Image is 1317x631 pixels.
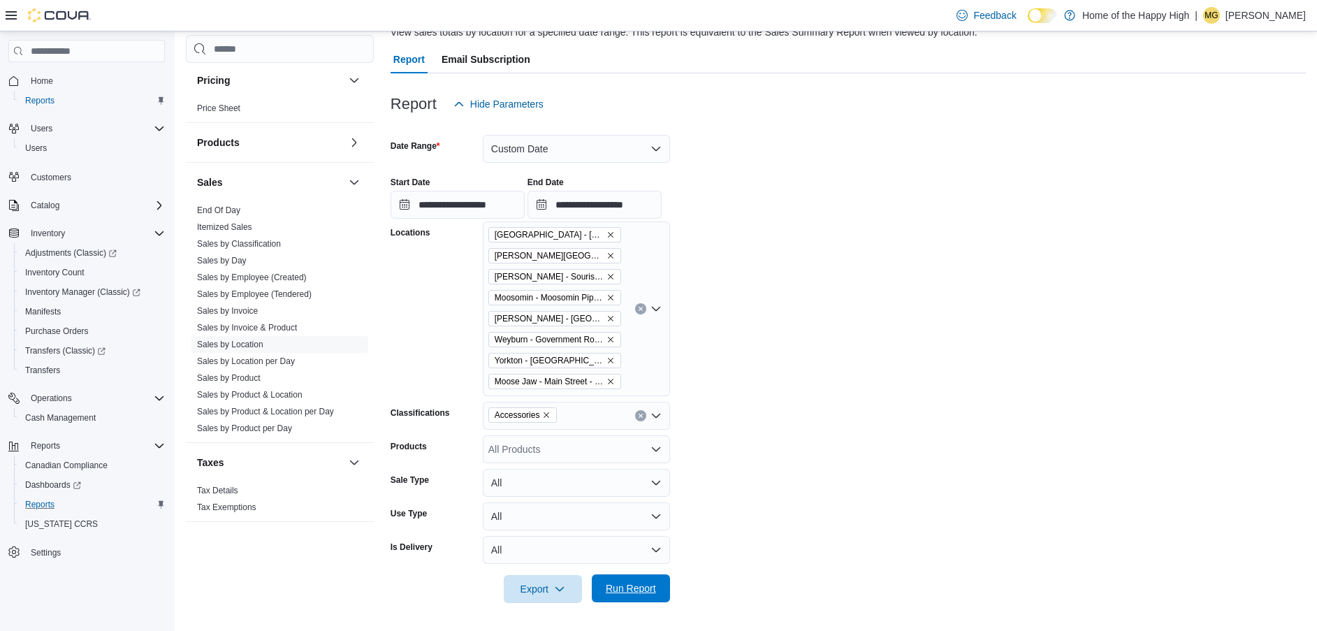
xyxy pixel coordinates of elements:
a: Settings [25,544,66,561]
a: Cash Management [20,409,101,426]
a: Transfers (Classic) [20,342,111,359]
span: Estevan - Estevan Plaza - Fire & Flower [488,248,621,263]
a: Adjustments (Classic) [14,243,170,263]
button: Catalog [3,196,170,215]
span: Moose Jaw - Main Street - Fire & Flower [488,374,621,389]
span: Sales by Invoice & Product [197,322,297,333]
button: Remove Moose Jaw - Main Street - Fire & Flower from selection in this group [606,377,615,386]
button: Products [346,134,363,151]
a: Itemized Sales [197,222,252,232]
a: Purchase Orders [20,323,94,340]
label: Classifications [391,407,450,419]
h3: Products [197,136,240,150]
p: [PERSON_NAME] [1225,7,1306,24]
button: Remove Yorkton - York Station - Fire & Flower from selection in this group [606,356,615,365]
span: Sales by Employee (Created) [197,272,307,283]
label: Sale Type [391,474,429,486]
a: Transfers [20,362,66,379]
div: Melissa Granrud [1203,7,1220,24]
button: Open list of options [650,444,662,455]
button: Users [14,138,170,158]
span: Users [25,120,165,137]
button: Sales [346,174,363,191]
a: Canadian Compliance [20,457,113,474]
span: Moose Jaw - Main Street - Fire & Flower [495,375,604,389]
span: Canadian Compliance [25,460,108,471]
a: Home [25,73,59,89]
button: Remove Estevan - Estevan Plaza - Fire & Flower from selection in this group [606,252,615,260]
span: Estevan - Souris Avenue - Fire & Flower [488,269,621,284]
span: Adjustments (Classic) [20,245,165,261]
button: Operations [3,389,170,408]
a: Inventory Count [20,264,90,281]
a: Sales by Day [197,256,247,266]
a: Manifests [20,303,66,320]
a: End Of Day [197,205,240,215]
span: Operations [31,393,72,404]
span: Tax Details [197,485,238,496]
a: Adjustments (Classic) [20,245,122,261]
label: Products [391,441,427,452]
button: All [483,469,670,497]
a: Sales by Product per Day [197,423,292,433]
span: [PERSON_NAME] - Souris Avenue - Fire & Flower [495,270,604,284]
span: Settings [31,547,61,558]
span: Home [25,72,165,89]
span: Reports [20,496,165,513]
span: Dashboards [25,479,81,491]
button: Taxes [197,456,343,470]
span: Users [31,123,52,134]
span: Inventory Manager (Classic) [25,287,140,298]
span: Regina - Glenelm Park - Fire & Flower [488,311,621,326]
a: Inventory Manager (Classic) [20,284,146,300]
span: Transfers [25,365,60,376]
span: Weyburn - Government Road - Fire & Flower [495,333,604,347]
button: Export [504,575,582,603]
span: Manifests [25,306,61,317]
button: Cash Management [14,408,170,428]
button: Inventory [3,224,170,243]
a: Transfers (Classic) [14,341,170,361]
label: Locations [391,227,430,238]
span: Sales by Product per Day [197,423,292,434]
a: Dashboards [14,475,170,495]
span: Cash Management [25,412,96,423]
button: Remove Moosomin - Moosomin Pipestone - Fire & Flower from selection in this group [606,293,615,302]
span: End Of Day [197,205,240,216]
span: Reports [25,499,54,510]
input: Press the down key to open a popover containing a calendar. [527,191,662,219]
button: Sales [197,175,343,189]
span: Dashboards [20,477,165,493]
a: Users [20,140,52,157]
button: Pricing [197,73,343,87]
label: Use Type [391,508,427,519]
span: Settings [25,544,165,561]
span: [PERSON_NAME][GEOGRAPHIC_DATA] - Fire & Flower [495,249,604,263]
button: Reports [3,436,170,456]
span: Run Report [606,581,656,595]
button: Transfers [14,361,170,380]
div: Pricing [186,100,374,122]
a: Sales by Location [197,340,263,349]
input: Dark Mode [1028,8,1057,23]
a: Feedback [951,1,1021,29]
span: Users [20,140,165,157]
span: Email Subscription [442,45,530,73]
a: Inventory Manager (Classic) [14,282,170,302]
button: All [483,502,670,530]
span: Sales by Product [197,372,261,384]
span: Washington CCRS [20,516,165,532]
button: Clear input [635,410,646,421]
span: Sales by Product & Location per Day [197,406,334,417]
span: Adjustments (Classic) [25,247,117,259]
button: Inventory Count [14,263,170,282]
button: Users [3,119,170,138]
div: Taxes [186,482,374,521]
a: Tax Details [197,486,238,495]
span: Swan River - Main Street - Fire & Flower [488,227,621,242]
span: Customers [25,168,165,185]
a: Sales by Employee (Created) [197,273,307,282]
a: Sales by Classification [197,239,281,249]
span: Price Sheet [197,103,240,114]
